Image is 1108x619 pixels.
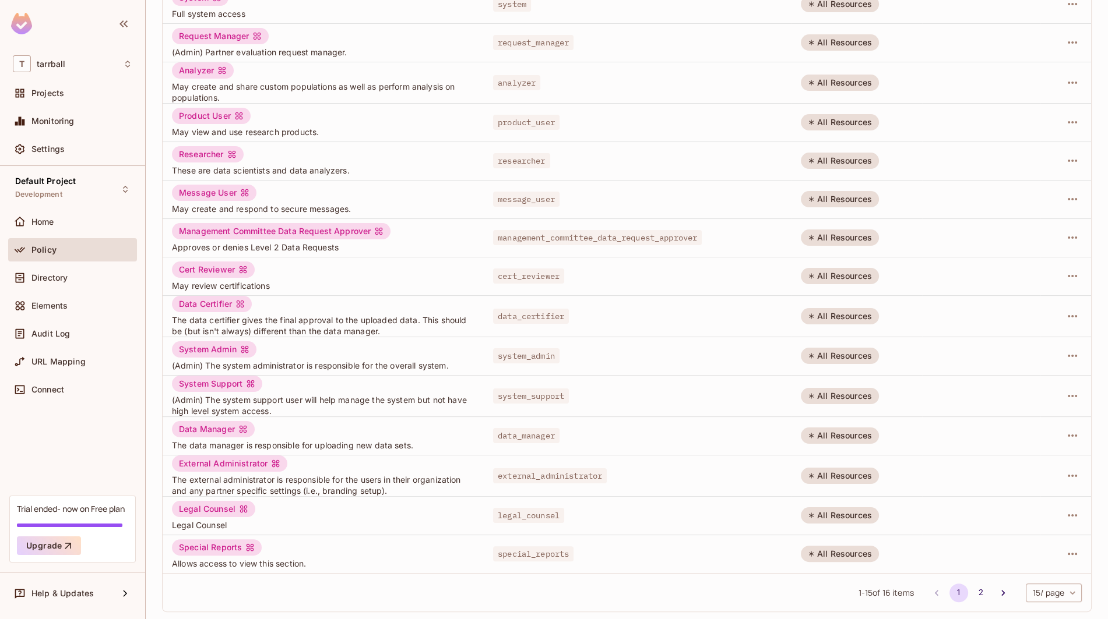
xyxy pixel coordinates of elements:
[493,153,550,168] span: researcher
[172,203,474,214] span: May create and respond to secure messages.
[31,245,57,254] span: Policy
[15,190,62,199] span: Development
[172,421,255,437] div: Data Manager
[926,583,1014,602] nav: pagination navigation
[31,301,68,310] span: Elements
[801,191,879,207] div: All Resources
[493,388,569,404] span: system_support
[493,546,574,561] span: special_reports
[801,268,879,284] div: All Resources
[17,536,81,555] button: Upgrade
[172,165,474,176] span: These are data scientists and data analyzers.
[493,268,564,284] span: cert_reviewer
[493,75,540,90] span: analyzer
[493,508,564,523] span: legal_counsel
[801,348,879,364] div: All Resources
[31,89,64,98] span: Projects
[31,217,54,227] span: Home
[172,314,474,337] span: The data certifier gives the final approval to the uploaded data. This should be (but isn't alway...
[801,468,879,484] div: All Resources
[172,474,474,496] span: The external administrator is responsible for the users in their organization and any partner spe...
[172,440,474,451] span: The data manager is responsible for uploading new data sets.
[801,75,879,91] div: All Resources
[801,153,879,169] div: All Resources
[493,309,569,324] span: data_certifier
[31,273,68,282] span: Directory
[172,519,474,530] span: Legal Counsel
[172,126,474,137] span: May view and use research products.
[37,59,65,69] span: Workspace: tarrball
[172,8,474,19] span: Full system access
[493,230,702,245] span: management_committee_data_request_approver
[801,34,879,51] div: All Resources
[172,360,474,371] span: (Admin) The system administrator is responsible for the overall system.
[172,28,269,44] div: Request Manager
[31,385,64,394] span: Connect
[172,394,474,416] span: (Admin) The system support user will help manage the system but not have high level system access.
[172,62,234,79] div: Analyzer
[493,468,607,483] span: external_administrator
[15,176,76,186] span: Default Project
[31,329,70,338] span: Audit Log
[994,583,1012,602] button: Go to next page
[801,308,879,324] div: All Resources
[801,229,879,246] div: All Resources
[172,242,474,253] span: Approves or denies Level 2 Data Requests
[172,376,262,392] div: System Support
[31,144,65,154] span: Settings
[801,114,879,130] div: All Resources
[949,583,968,602] button: page 1
[172,185,256,201] div: Message User
[172,501,255,517] div: Legal Counsel
[493,192,560,207] span: message_user
[801,546,879,562] div: All Resources
[11,13,32,34] img: SReyMgAAAABJRU5ErkJggg==
[172,81,474,103] span: May create and share custom populations as well as perform analysis on populations.
[17,503,125,514] div: Trial ended- now on Free plan
[172,108,251,124] div: Product User
[172,455,287,472] div: External Administrator
[1026,583,1082,602] div: 15 / page
[31,116,75,126] span: Monitoring
[493,428,560,443] span: data_manager
[801,427,879,444] div: All Resources
[172,341,256,358] div: System Admin
[801,507,879,524] div: All Resources
[172,146,244,162] div: Researcher
[31,589,94,598] span: Help & Updates
[172,296,252,312] div: Data Certifier
[172,47,474,58] span: (Admin) Partner evaluation request manager.
[801,388,879,404] div: All Resources
[172,280,474,291] span: May review certifications
[172,223,391,239] div: Management Committee Data Request Approver
[493,115,560,130] span: product_user
[493,348,560,363] span: system_admin
[858,586,913,599] span: 1 - 15 of 16 items
[172,539,262,556] div: Special Reports
[493,35,574,50] span: request_manager
[172,261,255,278] div: Cert Reviewer
[172,558,474,569] span: Allows access to view this section.
[13,55,31,72] span: T
[31,357,86,366] span: URL Mapping
[972,583,990,602] button: Go to page 2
